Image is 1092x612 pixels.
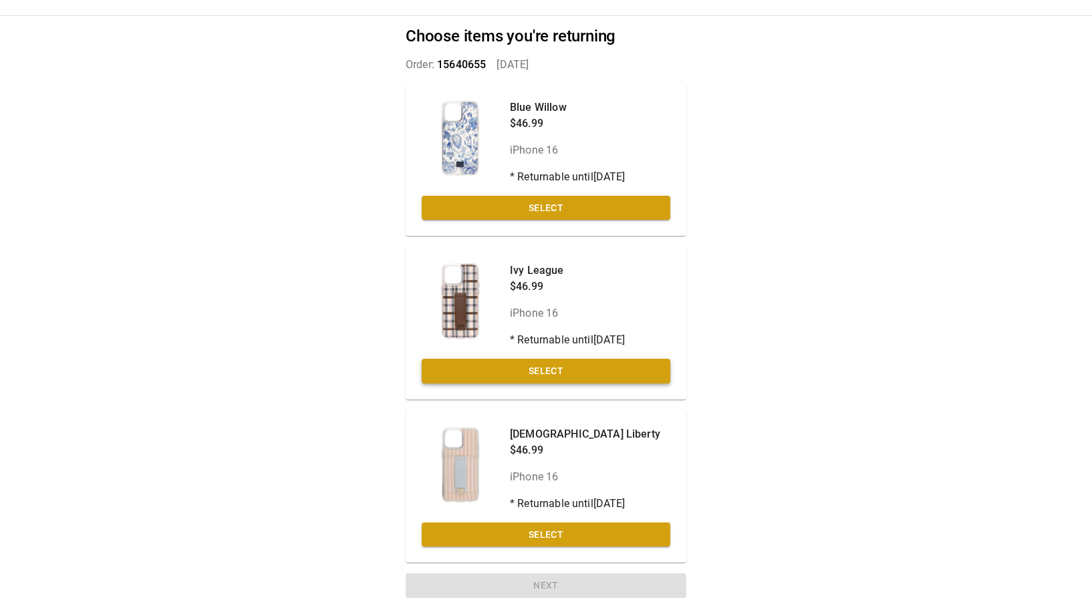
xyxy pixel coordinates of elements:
[422,522,670,547] button: Select
[406,57,686,73] p: Order: [DATE]
[510,332,626,348] p: * Returnable until [DATE]
[510,279,626,295] p: $46.99
[510,496,660,512] p: * Returnable until [DATE]
[510,116,626,132] p: $46.99
[510,426,660,442] p: [DEMOGRAPHIC_DATA] Liberty
[422,196,670,220] button: Select
[510,263,626,279] p: Ivy League
[422,359,670,384] button: Select
[510,305,626,321] p: iPhone 16
[510,142,626,158] p: iPhone 16
[406,27,686,46] h2: Choose items you're returning
[510,469,660,485] p: iPhone 16
[437,58,486,71] span: 15640655
[510,100,626,116] p: Blue Willow
[510,169,626,185] p: * Returnable until [DATE]
[510,442,660,458] p: $46.99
